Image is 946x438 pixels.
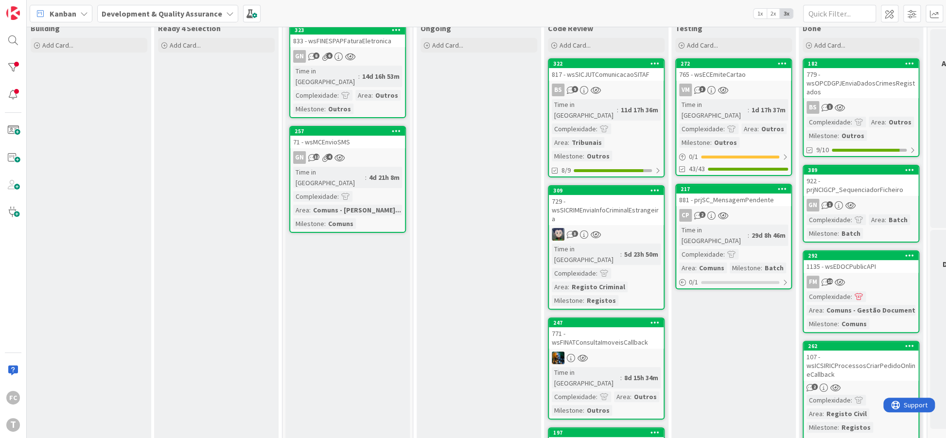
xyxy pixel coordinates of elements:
span: : [761,263,762,273]
span: 2 [811,384,818,390]
div: VM [679,84,692,96]
span: Building [31,23,60,33]
div: Comuns [839,318,869,329]
div: BS [806,101,819,114]
div: 217 [676,185,791,193]
div: 323 [295,27,405,34]
span: : [371,90,373,101]
span: : [365,172,367,183]
div: Complexidade [806,117,851,127]
div: 272765 - wsECEmiteCartao [676,59,791,81]
div: Time in [GEOGRAPHIC_DATA] [679,99,748,121]
div: 323833 - wsFINESPAPFaturaEletronica [290,26,405,47]
span: : [337,191,339,202]
div: BS [549,84,664,96]
div: 0/1 [676,276,791,288]
span: 10 [826,278,833,284]
span: 43/43 [689,164,705,174]
div: 309729 - wsSICRIMEnviaInfoCriminalEstrangeira [549,186,664,225]
span: : [309,205,311,215]
div: Time in [GEOGRAPHIC_DATA] [552,367,620,388]
div: Time in [GEOGRAPHIC_DATA] [552,244,620,265]
div: Comuns [326,218,356,229]
div: Complexidade [552,391,596,402]
div: 881 - prjSC_MensagemPendente [676,193,791,206]
span: : [838,318,839,329]
span: Ready 4 Selection [158,23,221,33]
div: GN [290,50,405,63]
div: Batch [762,263,786,273]
div: Area [679,263,695,273]
a: 389922 - prjNCIGCP_SequenciadorFicheiroGNComplexidade:Area:BatchMilestone:Batch [803,165,919,243]
span: : [748,230,749,241]
div: 817 - wsSICJUTComunicacaoSITAF [549,68,664,81]
span: Support [20,1,44,13]
div: 771 - wsFINATConsultaImoveisCallback [549,327,664,349]
div: 217 [681,186,791,193]
div: Complexidade [293,191,337,202]
span: : [583,151,584,161]
span: 2 [699,211,705,218]
span: 1x [753,9,767,18]
div: Milestone [293,218,324,229]
div: Milestone [552,295,583,306]
div: 8d 15h 34m [622,372,661,383]
div: 323 [290,26,405,35]
div: Complexidade [679,123,723,134]
img: LS [552,228,564,241]
span: 6 [326,53,333,59]
a: 272765 - wsECEmiteCartaoVMTime in [GEOGRAPHIC_DATA]:1d 17h 37mComplexidade:Area:OutrosMilestone:O... [675,58,792,176]
span: : [748,105,749,115]
span: 9/10 [816,145,829,155]
div: 197 [549,428,664,437]
div: Outros [712,137,739,148]
span: 3 [572,230,578,237]
div: Outros [839,130,867,141]
span: 0 / 1 [689,277,698,287]
div: 272 [681,60,791,67]
span: 8 [313,53,319,59]
span: : [583,405,584,416]
div: 14d 16h 53m [360,71,402,82]
div: 182 [804,59,918,68]
div: Milestone [552,151,583,161]
span: : [823,408,824,419]
div: VM [676,84,791,96]
div: 262107 - wsICSIRICProcessosCriarPedidoOnlineCallback [804,342,918,381]
span: Done [803,23,821,33]
div: GN [293,50,306,63]
div: 292 [808,252,918,259]
span: 8/9 [561,165,571,175]
div: 779 - wsOPCDGPJEnviaDadosCrimesRegistados [804,68,918,98]
img: Visit kanbanzone.com [6,6,20,20]
div: 292 [804,251,918,260]
div: 197 [553,429,664,436]
div: Milestone [806,130,838,141]
span: : [596,268,597,279]
div: 309 [549,186,664,195]
div: BS [552,84,564,96]
div: Milestone [806,228,838,239]
div: CP [679,209,692,222]
div: 182779 - wsOPCDGPJEnviaDadosCrimesRegistados [804,59,918,98]
div: 2921135 - wsEDOCPublicAPI [804,251,918,273]
div: Registos [584,295,618,306]
div: Registo Criminal [569,281,628,292]
span: : [620,372,622,383]
div: Area [741,123,757,134]
span: 9 [572,86,578,92]
a: 182779 - wsOPCDGPJEnviaDadosCrimesRegistadosBSComplexidade:Area:OutrosMilestone:Outros9/10 [803,58,919,157]
div: Milestone [806,422,838,433]
span: : [695,263,697,273]
span: : [337,90,339,101]
div: 182 [808,60,918,67]
span: Ongoing [420,23,451,33]
span: : [885,117,886,127]
span: Add Card... [42,41,73,50]
div: Time in [GEOGRAPHIC_DATA] [293,66,358,87]
span: 3 [699,86,705,92]
a: 322817 - wsSICJUTComunicacaoSITAFBSTime in [GEOGRAPHIC_DATA]:11d 17h 36mComplexidade:Area:Tribuna... [548,58,665,177]
div: Area [614,391,630,402]
div: Comuns - [PERSON_NAME]... [311,205,403,215]
span: Code Review [548,23,593,33]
